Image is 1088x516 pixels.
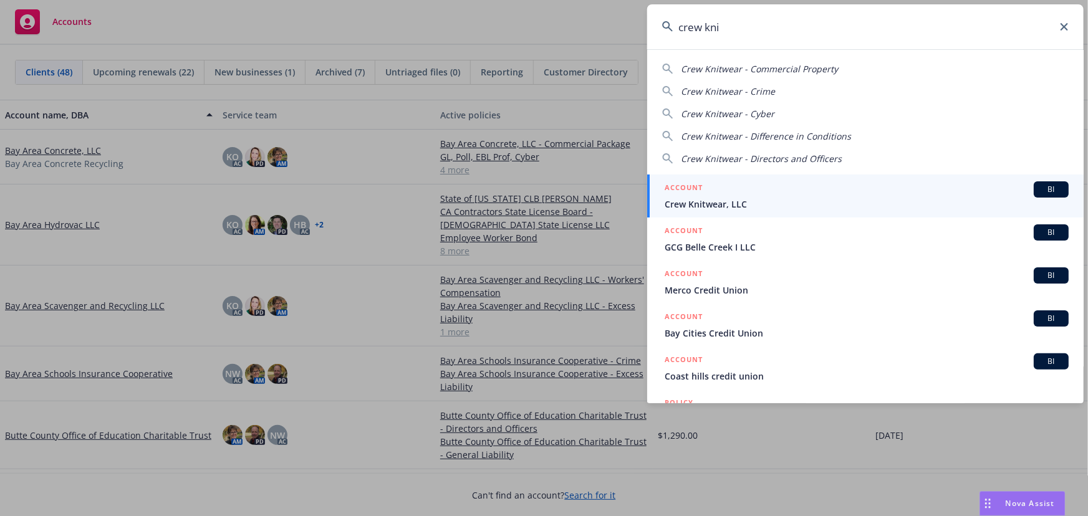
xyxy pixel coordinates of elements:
[647,260,1084,303] a: ACCOUNTBIMerco Credit Union
[1039,356,1064,367] span: BI
[665,267,703,282] h5: ACCOUNT
[647,217,1084,260] a: ACCOUNTBIGCG Belle Creek I LLC
[665,327,1069,340] span: Bay Cities Credit Union
[1039,184,1064,195] span: BI
[980,492,996,515] div: Drag to move
[1006,498,1055,509] span: Nova Assist
[980,491,1066,516] button: Nova Assist
[647,4,1084,49] input: Search...
[665,198,1069,211] span: Crew Knitwear, LLC
[1039,313,1064,324] span: BI
[665,310,703,325] h5: ACCOUNT
[681,63,838,75] span: Crew Knitwear - Commercial Property
[1039,227,1064,238] span: BI
[665,370,1069,383] span: Coast hills credit union
[665,353,703,368] h5: ACCOUNT
[681,130,851,142] span: Crew Knitwear - Difference in Conditions
[681,85,775,97] span: Crew Knitwear - Crime
[665,224,703,239] h5: ACCOUNT
[665,241,1069,254] span: GCG Belle Creek I LLC
[681,108,774,120] span: Crew Knitwear - Cyber
[665,284,1069,297] span: Merco Credit Union
[1039,270,1064,281] span: BI
[647,303,1084,346] a: ACCOUNTBIBay Cities Credit Union
[665,396,693,409] h5: POLICY
[647,174,1084,217] a: ACCOUNTBICrew Knitwear, LLC
[665,181,703,196] h5: ACCOUNT
[647,389,1084,443] a: POLICY
[681,153,842,165] span: Crew Knitwear - Directors and Officers
[647,346,1084,389] a: ACCOUNTBICoast hills credit union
